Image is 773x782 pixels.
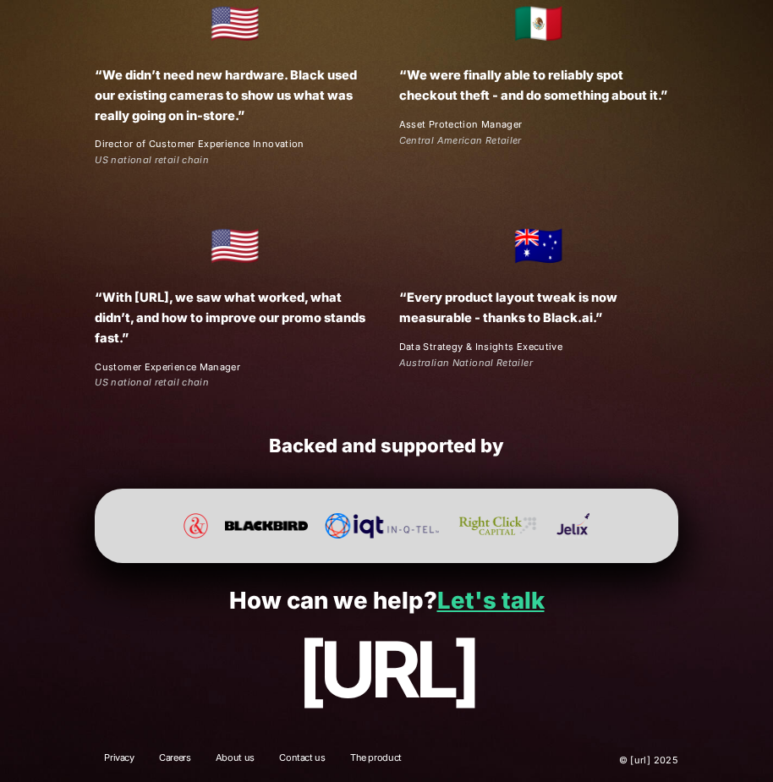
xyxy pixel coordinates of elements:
p: [URL] [31,626,743,714]
em: US national retail chain [95,154,209,166]
a: Careers [150,751,200,769]
p: How can we help? [31,588,743,614]
p: “With [URL], we saw what worked, what didn’t, and how to improve our promo stands fast.” [95,288,374,348]
a: Contact us [270,751,334,769]
h2: Backed and supported by [95,435,677,458]
a: The product [341,751,411,769]
p: “We were finally able to reliably spot checkout theft - and do something about it.” [399,66,678,107]
em: Australian National Retailer [399,357,533,369]
img: Blackbird Ventures Website [225,513,308,538]
h2: 🇦🇺 [399,212,678,277]
p: Customer Experience Manager [95,360,374,375]
em: Central American Retailer [399,134,522,146]
p: © [URL] 2025 [532,751,678,769]
h2: 🇺🇸 [95,212,374,277]
p: Director of Customer Experience Innovation [95,137,374,152]
img: Right Click Capital Website [456,513,540,538]
a: Privacy [95,751,143,769]
img: Pan Effect Website [184,513,208,538]
img: In-Q-Tel (IQT) [325,513,439,538]
a: About us [206,751,264,769]
em: US national retail chain [95,376,209,388]
p: “We didn’t need new hardware. Black used our existing cameras to show us what was really going on... [95,66,374,126]
a: Let's talk [437,586,545,615]
p: “Every product layout tweak is now measurable - thanks to Black.ai.” [399,288,678,329]
p: Asset Protection Manager [399,118,678,133]
p: Data Strategy & Insights Executive [399,340,678,355]
img: Jelix Ventures Website [556,513,589,538]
